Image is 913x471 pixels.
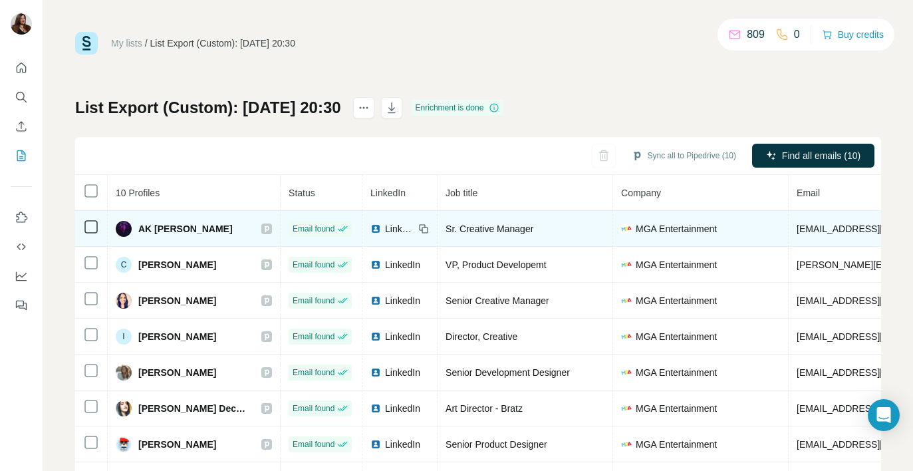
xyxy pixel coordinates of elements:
span: Company [621,188,661,198]
img: company-logo [621,439,632,450]
button: My lists [11,144,32,168]
p: 809 [747,27,765,43]
div: List Export (Custom): [DATE] 20:30 [150,37,295,50]
span: Email found [293,295,334,307]
span: [PERSON_NAME] [138,438,216,451]
img: Surfe Logo [75,32,98,55]
button: actions [353,97,374,118]
img: LinkedIn logo [370,403,381,414]
p: 0 [794,27,800,43]
span: Email found [293,331,334,343]
div: I [116,329,132,345]
li: / [145,37,148,50]
span: MGA Entertainment [636,222,717,235]
span: Director, Creative [446,331,517,342]
img: Avatar [116,400,132,416]
img: LinkedIn logo [370,224,381,234]
span: [PERSON_NAME] [138,294,216,307]
img: company-logo [621,331,632,342]
span: LinkedIn [385,258,420,271]
span: Email found [293,259,334,271]
span: Email found [293,438,334,450]
img: LinkedIn logo [370,295,381,306]
img: company-logo [621,295,632,306]
span: MGA Entertainment [636,294,717,307]
span: LinkedIn [385,222,414,235]
span: Job title [446,188,477,198]
span: Senior Creative Manager [446,295,549,306]
img: Avatar [116,365,132,381]
button: Quick start [11,56,32,80]
span: [PERSON_NAME] [138,366,216,379]
span: Email found [293,223,334,235]
span: Sr. Creative Manager [446,224,533,234]
span: MGA Entertainment [636,258,717,271]
button: Feedback [11,293,32,317]
div: Enrichment is done [412,100,504,116]
span: [PERSON_NAME] [138,330,216,343]
span: MGA Entertainment [636,366,717,379]
span: Senior Product Designer [446,439,547,450]
span: LinkedIn [385,438,420,451]
div: C [116,257,132,273]
button: Buy credits [822,25,884,44]
span: [PERSON_NAME] [138,258,216,271]
span: MGA Entertainment [636,330,717,343]
span: Art Director - Bratz [446,403,523,414]
span: Find all emails (10) [782,149,860,162]
img: Avatar [116,293,132,309]
img: company-logo [621,259,632,270]
span: 10 Profiles [116,188,160,198]
span: [PERSON_NAME] December [138,402,248,415]
span: LinkedIn [385,294,420,307]
div: Open Intercom Messenger [868,399,900,431]
span: MGA Entertainment [636,402,717,415]
button: Sync all to Pipedrive (10) [622,146,745,166]
span: LinkedIn [385,366,420,379]
button: Find all emails (10) [752,144,874,168]
span: Senior Development Designer [446,367,570,378]
img: LinkedIn logo [370,439,381,450]
span: LinkedIn [370,188,406,198]
img: Avatar [116,436,132,452]
span: VP, Product Developemt [446,259,547,270]
span: Email found [293,367,334,379]
button: Enrich CSV [11,114,32,138]
img: LinkedIn logo [370,367,381,378]
img: Avatar [116,221,132,237]
a: My lists [111,38,142,49]
span: Email [797,188,820,198]
button: Search [11,85,32,109]
span: Email found [293,402,334,414]
button: Use Surfe API [11,235,32,259]
span: Status [289,188,315,198]
span: AK [PERSON_NAME] [138,222,233,235]
img: company-logo [621,367,632,378]
span: LinkedIn [385,330,420,343]
button: Dashboard [11,264,32,288]
button: Use Surfe on LinkedIn [11,206,32,230]
img: Avatar [11,13,32,35]
img: company-logo [621,403,632,414]
img: company-logo [621,224,632,234]
img: LinkedIn logo [370,331,381,342]
span: LinkedIn [385,402,420,415]
span: MGA Entertainment [636,438,717,451]
h1: List Export (Custom): [DATE] 20:30 [75,97,341,118]
img: LinkedIn logo [370,259,381,270]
